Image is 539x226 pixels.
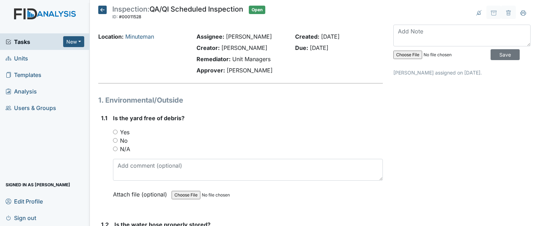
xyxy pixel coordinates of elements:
[197,44,220,51] strong: Creator:
[98,33,124,40] strong: Location:
[221,44,267,51] span: [PERSON_NAME]
[112,6,243,21] div: QA/QI Scheduled Inspection
[321,33,340,40] span: [DATE]
[6,38,63,46] a: Tasks
[112,5,149,13] span: Inspection:
[232,56,271,63] span: Unit Managers
[119,14,141,19] span: #00011528
[113,115,185,122] span: Is the yard free of debris?
[63,36,84,47] button: New
[120,145,130,153] label: N/A
[6,196,43,207] span: Edit Profile
[249,6,265,14] span: Open
[6,69,41,80] span: Templates
[491,49,520,60] input: Save
[113,186,170,199] label: Attach file (optional)
[113,147,118,151] input: N/A
[101,114,107,122] label: 1.1
[197,33,224,40] strong: Assignee:
[393,69,531,76] p: [PERSON_NAME] assigned on [DATE].
[120,136,128,145] label: No
[113,138,118,143] input: No
[295,33,319,40] strong: Created:
[6,86,37,97] span: Analysis
[120,128,129,136] label: Yes
[295,44,308,51] strong: Due:
[125,33,154,40] a: Minuteman
[310,44,328,51] span: [DATE]
[6,102,56,113] span: Users & Groups
[197,67,225,74] strong: Approver:
[6,212,36,223] span: Sign out
[98,95,383,105] h1: 1. Environmental/Outside
[197,56,231,63] strong: Remediator:
[113,130,118,134] input: Yes
[6,53,28,64] span: Units
[112,14,118,19] span: ID:
[226,33,272,40] span: [PERSON_NAME]
[227,67,273,74] span: [PERSON_NAME]
[6,179,70,190] span: Signed in as [PERSON_NAME]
